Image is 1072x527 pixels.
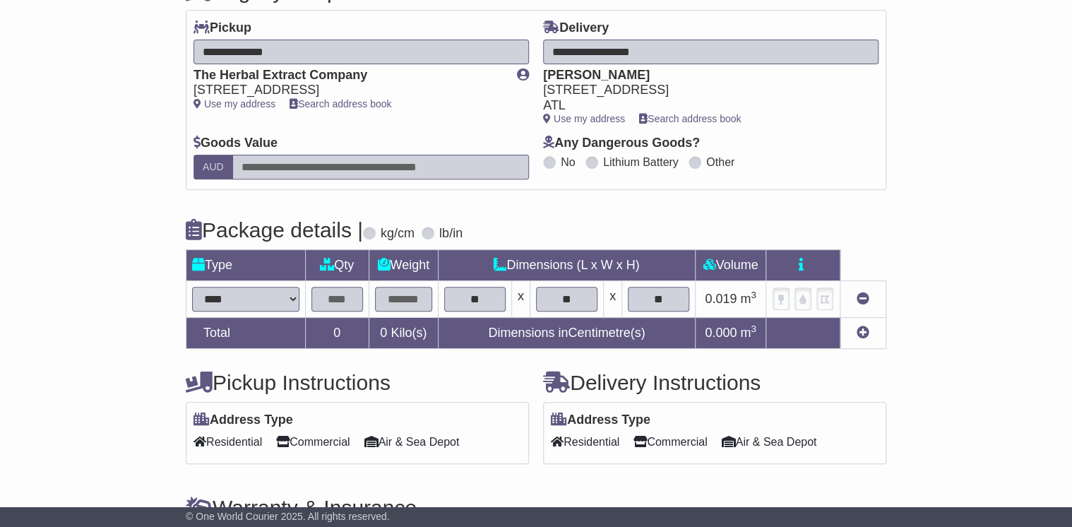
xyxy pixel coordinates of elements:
a: Search address book [639,113,741,124]
div: [STREET_ADDRESS] [193,83,503,98]
a: Search address book [290,98,391,109]
td: 0 [305,317,369,348]
span: m [740,292,756,306]
span: Residential [551,431,619,453]
div: The Herbal Extract Company [193,68,503,83]
a: Use my address [193,98,275,109]
label: No [561,155,575,169]
sup: 3 [751,324,756,334]
td: Type [186,249,306,280]
label: Other [706,155,734,169]
td: Total [186,317,306,348]
td: Qty [305,249,369,280]
td: Dimensions (L x W x H) [438,249,695,280]
label: kg/cm [381,226,415,242]
span: 0.000 [705,326,737,340]
span: 0 [380,326,387,340]
label: Address Type [551,413,650,428]
span: Air & Sea Depot [364,431,460,453]
label: Pickup [193,20,251,36]
td: x [511,280,530,317]
div: ATL [543,98,864,114]
span: © One World Courier 2025. All rights reserved. [186,511,390,522]
label: Address Type [193,413,293,428]
label: Lithium Battery [603,155,679,169]
label: lb/in [439,226,463,242]
label: AUD [193,155,233,179]
label: Goods Value [193,136,278,151]
a: Add new item [857,326,869,340]
td: Volume [695,249,766,280]
h4: Delivery Instructions [543,371,886,394]
a: Use my address [543,113,625,124]
td: Kilo(s) [369,317,438,348]
span: Residential [193,431,262,453]
label: Delivery [543,20,609,36]
span: Commercial [633,431,707,453]
td: Dimensions in Centimetre(s) [438,317,695,348]
span: m [740,326,756,340]
h4: Pickup Instructions [186,371,529,394]
h4: Warranty & Insurance [186,496,886,519]
h4: Package details | [186,218,363,242]
div: [STREET_ADDRESS] [543,83,864,98]
span: Air & Sea Depot [722,431,817,453]
sup: 3 [751,290,756,300]
div: [PERSON_NAME] [543,68,864,83]
td: Weight [369,249,438,280]
td: x [603,280,621,317]
a: Remove this item [857,292,869,306]
span: 0.019 [705,292,737,306]
label: Any Dangerous Goods? [543,136,700,151]
span: Commercial [276,431,350,453]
